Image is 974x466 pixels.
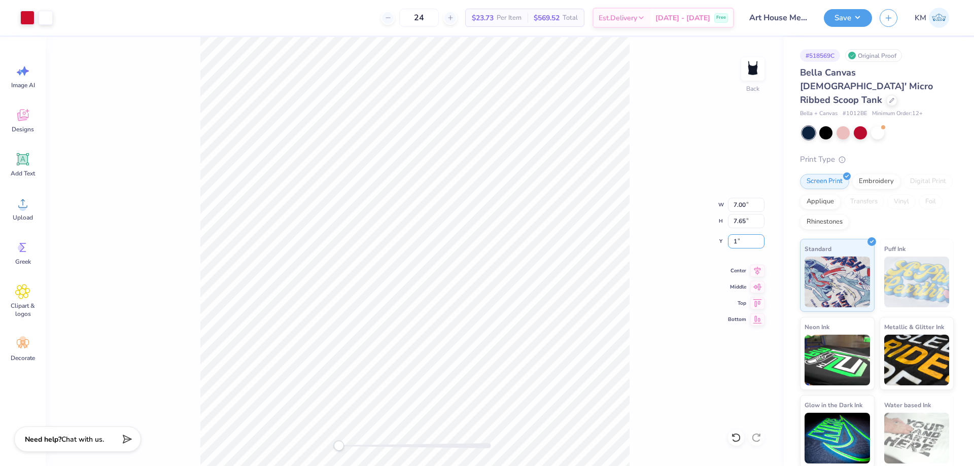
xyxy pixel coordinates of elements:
[399,9,439,27] input: – –
[11,354,35,362] span: Decorate
[743,59,763,79] img: Back
[903,174,953,189] div: Digital Print
[716,14,726,21] span: Free
[800,110,838,118] span: Bella + Canvas
[11,81,35,89] span: Image AI
[472,13,494,23] span: $23.73
[728,283,746,291] span: Middle
[805,257,870,307] img: Standard
[910,8,954,28] a: KM
[742,8,816,28] input: Untitled Design
[800,174,849,189] div: Screen Print
[563,13,578,23] span: Total
[534,13,560,23] span: $569.52
[884,335,950,385] img: Metallic & Glitter Ink
[746,84,759,93] div: Back
[845,49,902,62] div: Original Proof
[929,8,949,28] img: Karl Michael Narciza
[497,13,521,23] span: Per Item
[599,13,637,23] span: Est. Delivery
[61,435,104,444] span: Chat with us.
[884,413,950,463] img: Water based Ink
[800,194,841,209] div: Applique
[728,315,746,324] span: Bottom
[884,257,950,307] img: Puff Ink
[6,302,40,318] span: Clipart & logos
[919,194,943,209] div: Foil
[805,321,829,332] span: Neon Ink
[805,400,862,410] span: Glow in the Dark Ink
[800,154,954,165] div: Print Type
[728,299,746,307] span: Top
[887,194,916,209] div: Vinyl
[884,243,906,254] span: Puff Ink
[12,125,34,133] span: Designs
[843,110,867,118] span: # 1012BE
[13,213,33,222] span: Upload
[884,321,944,332] span: Metallic & Glitter Ink
[800,49,840,62] div: # 518569C
[655,13,710,23] span: [DATE] - [DATE]
[884,400,931,410] span: Water based Ink
[728,267,746,275] span: Center
[805,335,870,385] img: Neon Ink
[824,9,872,27] button: Save
[872,110,923,118] span: Minimum Order: 12 +
[805,243,831,254] span: Standard
[805,413,870,463] img: Glow in the Dark Ink
[915,12,926,24] span: KM
[334,441,344,451] div: Accessibility label
[25,435,61,444] strong: Need help?
[844,194,884,209] div: Transfers
[11,169,35,177] span: Add Text
[800,214,849,230] div: Rhinestones
[15,258,31,266] span: Greek
[800,66,933,106] span: Bella Canvas [DEMOGRAPHIC_DATA]' Micro Ribbed Scoop Tank
[852,174,900,189] div: Embroidery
